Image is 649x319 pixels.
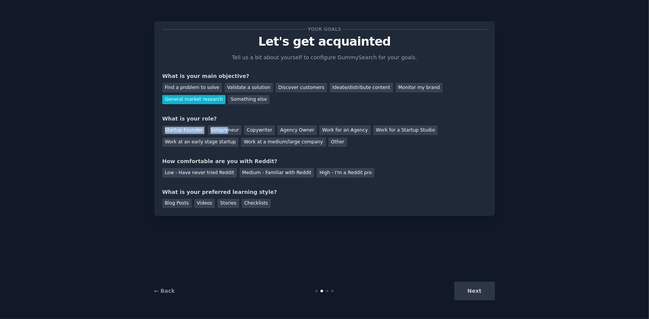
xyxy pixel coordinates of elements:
div: Startup Founder [162,125,205,135]
div: Other [328,138,347,147]
div: What is your main objective? [162,72,487,80]
div: Copywriter [244,125,275,135]
div: Work for a Startup Studio [373,125,438,135]
div: Find a problem to solve [162,83,222,92]
div: Medium - Familiar with Reddit [240,168,314,178]
div: Checklists [242,199,271,208]
div: Low - Have never tried Reddit [162,168,237,178]
div: General market research [162,95,226,105]
div: Agency Owner [278,125,317,135]
div: Videos [194,199,215,208]
div: Something else [228,95,270,105]
div: Work at an early stage startup [162,138,239,147]
div: What is your role? [162,115,487,123]
div: Ideate/distribute content [330,83,393,92]
div: Blog Posts [162,199,192,208]
div: Monitor my brand [396,83,443,92]
p: Tell us a bit about yourself to configure GummySearch for your goals. [229,54,421,62]
a: ← Back [154,288,175,294]
div: Work for an Agency [319,125,370,135]
div: Validate a solution [225,83,273,92]
div: Work at a medium/large company [241,138,325,147]
div: High - I'm a Reddit pro [317,168,374,178]
div: Stories [217,199,239,208]
span: Your goals [306,25,343,33]
p: Let's get acquainted [162,35,487,48]
div: Discover customers [276,83,327,92]
div: Solopreneur [208,125,241,135]
div: How comfortable are you with Reddit? [162,157,487,165]
div: What is your preferred learning style? [162,188,487,196]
